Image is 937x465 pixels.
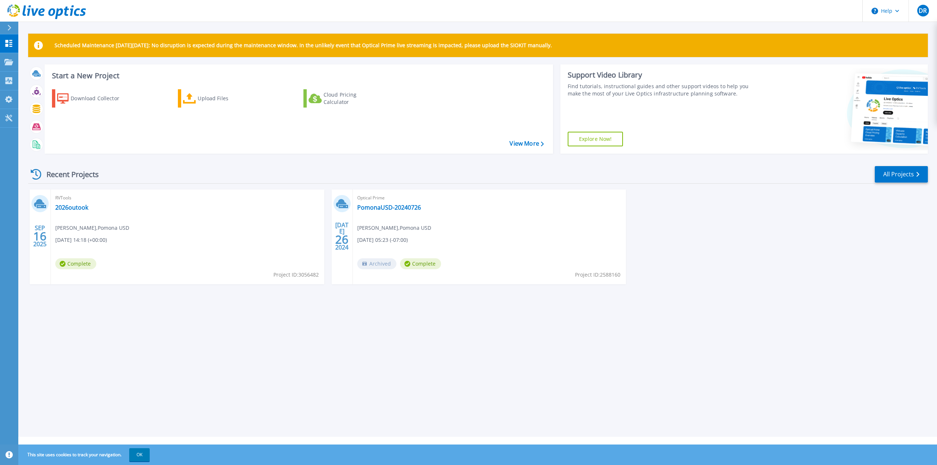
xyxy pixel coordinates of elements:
span: This site uses cookies to track your navigation. [20,448,150,461]
a: 2026outook [55,204,88,211]
span: [PERSON_NAME] , Pomona USD [55,224,129,232]
span: Project ID: 3056482 [273,271,319,279]
a: View More [509,140,544,147]
div: Recent Projects [28,165,109,183]
span: RVTools [55,194,320,202]
span: DR [919,8,927,14]
div: Support Video Library [568,70,758,80]
span: [DATE] 05:23 (-07:00) [357,236,408,244]
a: Cloud Pricing Calculator [303,89,385,108]
span: [DATE] 14:18 (+00:00) [55,236,107,244]
a: Explore Now! [568,132,623,146]
a: Download Collector [52,89,134,108]
div: SEP 2025 [33,223,47,250]
span: Optical Prime [357,194,622,202]
span: Complete [400,258,441,269]
span: [PERSON_NAME] , Pomona USD [357,224,431,232]
span: Complete [55,258,96,269]
button: OK [129,448,150,461]
div: Download Collector [71,91,129,106]
span: Archived [357,258,396,269]
a: All Projects [875,166,928,183]
a: PomonaUSD-20240726 [357,204,421,211]
span: 16 [33,233,46,239]
span: Project ID: 2588160 [575,271,620,279]
a: Upload Files [178,89,260,108]
span: 26 [335,236,348,243]
p: Scheduled Maintenance [DATE][DATE]: No disruption is expected during the maintenance window. In t... [55,42,552,48]
h3: Start a New Project [52,72,544,80]
div: Cloud Pricing Calculator [324,91,382,106]
div: Find tutorials, instructional guides and other support videos to help you make the most of your L... [568,83,758,97]
div: Upload Files [198,91,256,106]
div: [DATE] 2024 [335,223,349,250]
